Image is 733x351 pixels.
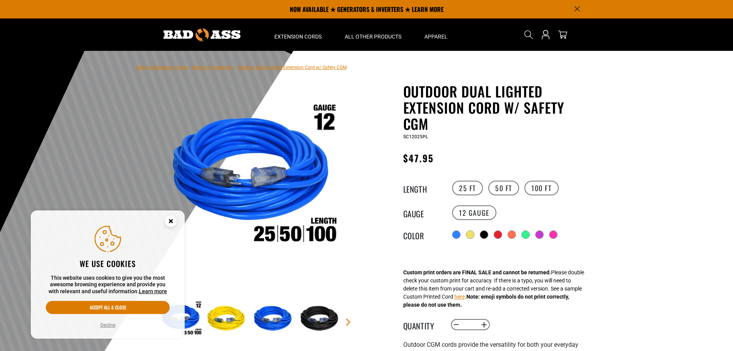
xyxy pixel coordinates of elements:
summary: Apparel [413,18,459,51]
h1: Outdoor Dual Lighted Extension Cord w/ Safety CGM [403,83,592,132]
nav: breadcrumbs [136,62,347,72]
img: Blue [252,297,296,341]
label: 100 FT [524,181,559,195]
h2: We use cookies [46,259,170,269]
span: $47.95 [403,151,434,165]
strong: Note: emoji symbols do not print correctly, please do not use them. [403,294,569,308]
span: SC12025PL [403,134,428,139]
img: Bad Ass Extension Cords [164,29,240,41]
label: 50 FT [488,181,519,195]
img: Yellow [205,297,250,341]
span: › [235,65,236,70]
legend: Gauge [403,208,442,218]
legend: Color [403,230,442,240]
button: Accept all & close [46,301,170,314]
button: Decline [98,321,118,329]
a: Next [344,318,352,326]
summary: Search [523,29,535,41]
aside: Cookie Consent [31,210,185,339]
span: All Other Products [345,33,401,40]
a: Bad Ass Extension Cords [136,65,188,70]
span: Apparel [424,33,447,40]
legend: Length [403,183,442,193]
label: 25 FT [452,181,483,195]
button: here [454,293,465,301]
div: Please double check your custom print for accuracy. If there is a typo, you will need to delete t... [403,269,584,309]
img: Black [298,297,343,341]
a: Return to Collection [192,65,233,70]
summary: All Other Products [333,18,413,51]
span: › [189,65,191,70]
summary: Extension Cords [263,18,333,51]
a: Learn more [139,288,167,294]
span: Outdoor Dual Lighted Extension Cord w/ Safety CGM [238,65,347,70]
label: 12 Gauge [452,205,496,220]
p: This website uses cookies to give you the most awesome browsing experience and provide you with r... [46,275,170,295]
label: Quantity [403,320,442,330]
span: Extension Cords [274,33,322,40]
strong: Custom print orders are FINAL SALE and cannot be returned. [403,269,551,275]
